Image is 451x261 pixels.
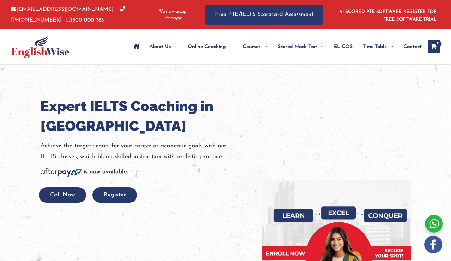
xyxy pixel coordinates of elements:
[424,236,442,253] img: white-facebook.png
[363,36,387,58] span: Time Table
[272,36,329,58] a: Scored Mock TestMenu Toggle
[335,4,440,25] aside: Header Widget 1
[159,9,188,15] span: We now accept
[11,7,114,12] a: [EMAIL_ADDRESS][DOMAIN_NAME]
[238,36,272,58] a: CoursesMenu Toggle
[92,187,137,203] button: Register
[144,36,183,58] a: About UsMenu Toggle
[329,36,358,58] a: ELICOS
[387,36,393,58] span: Menu Toggle
[334,36,353,58] span: ELICOS
[41,96,253,136] h1: Expert IELTS Coaching in [GEOGRAPHIC_DATA]
[398,36,422,58] a: Contact
[261,36,267,58] span: Menu Toggle
[243,36,261,58] span: Courses
[317,36,324,58] span: Menu Toggle
[11,35,70,58] img: cropped-ew-logo
[149,36,171,58] span: About Us
[39,192,86,198] a: Call Now
[41,141,253,162] p: Achieve the target scores for your career or academic goals with our IELTS classes, which blend s...
[165,16,182,20] img: Afterpay-Logo
[128,36,422,58] nav: Site Navigation: Main Menu
[39,187,86,203] button: Call Now
[278,36,317,58] span: Scored Mock Test
[358,36,398,58] a: Time TableMenu Toggle
[404,36,422,58] span: Contact
[188,36,226,58] span: Online Coaching
[183,36,238,58] a: Online CoachingMenu Toggle
[205,5,323,25] a: Free PTE/IELTS Scorecard Assessment
[226,36,233,58] span: Menu Toggle
[66,17,104,23] a: 1300 000 783
[84,169,128,175] b: is now available.
[339,9,437,22] a: AI SCORED PTE SOFTWARE REGISTER FOR FREE SOFTWARE TRIAL
[428,40,440,53] a: View Shopping Cart, empty
[41,168,82,177] img: Afterpay-Logo
[92,192,137,198] a: Register
[11,7,125,22] a: [PHONE_NUMBER]
[171,36,178,58] span: Menu Toggle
